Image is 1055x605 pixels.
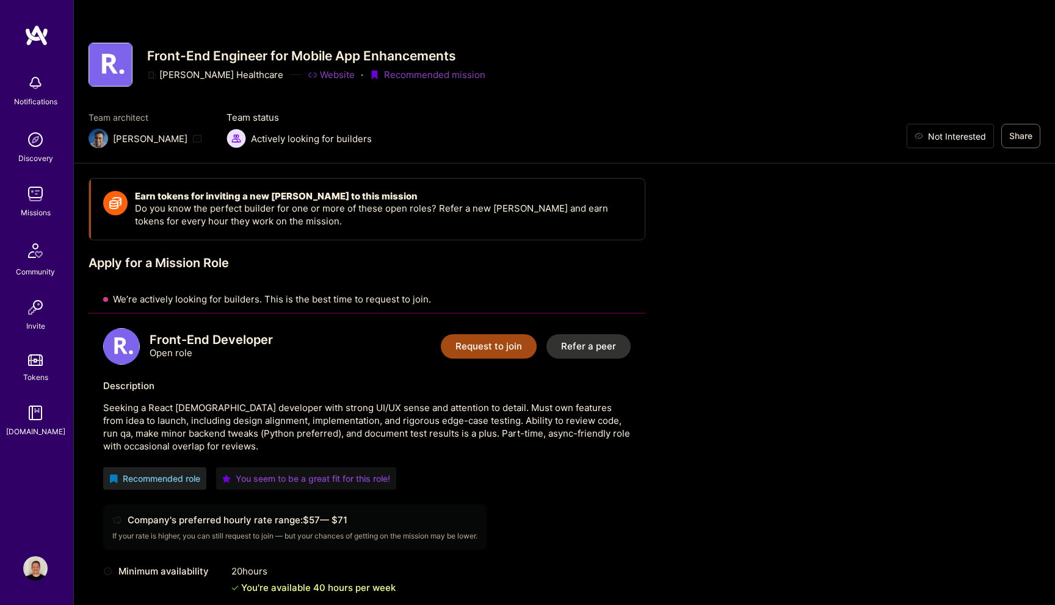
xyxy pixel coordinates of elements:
img: Invite [23,295,48,320]
img: Actively looking for builders [227,129,246,148]
div: [PERSON_NAME] [113,132,187,145]
i: icon Cash [112,515,121,524]
a: User Avatar [20,556,51,581]
i: icon Clock [103,567,112,576]
p: Do you know the perfect builder for one or more of these open roles? Refer a new [PERSON_NAME] an... [135,202,633,227]
h4: Earn tokens for inviting a new [PERSON_NAME] to this mission [135,191,633,202]
i: icon PurpleStar [222,474,231,483]
div: Recommended mission [369,68,485,81]
div: Recommended role [109,472,200,485]
div: You seem to be a great fit for this role! [222,472,390,485]
img: logo [24,24,49,46]
i: icon Check [231,584,239,592]
div: Missions [21,206,51,219]
div: Notifications [14,95,57,108]
i: icon EyeClosed [915,132,923,141]
span: Team architect [89,111,202,124]
div: [PERSON_NAME] Healthcare [147,68,283,81]
img: logo [103,328,140,365]
img: tokens [28,354,43,366]
div: Community [16,265,55,278]
i: icon CompanyGray [147,70,157,80]
img: Token icon [103,191,128,215]
div: If your rate is higher, you can still request to join — but your chances of getting on the missio... [112,531,477,541]
div: Invite [26,320,45,332]
div: Tokens [23,371,48,384]
button: Share [1001,124,1040,148]
i: icon PurpleRibbon [369,70,379,80]
span: Not Interested [928,130,986,143]
div: Company's preferred hourly rate range: $ 57 — $ 71 [112,514,477,526]
a: Website [308,68,355,81]
i: icon RecommendedBadge [109,474,118,483]
div: Discovery [18,152,53,165]
img: Company Logo [89,43,132,87]
div: Apply for a Mission Role [89,255,645,271]
span: Team status [227,111,372,124]
img: discovery [23,127,48,152]
img: Community [21,236,50,265]
div: We’re actively looking for builders. This is the best time to request to join. [89,285,645,313]
img: Team Architect [89,129,108,148]
img: bell [23,71,48,95]
span: Share [1009,130,1032,142]
div: Open role [150,334,273,359]
div: Minimum availability [103,565,225,578]
button: Not Interested [907,124,994,148]
div: [DOMAIN_NAME] [6,425,65,438]
img: teamwork [23,182,48,206]
i: icon Mail [192,134,202,143]
div: You're available 40 hours per week [231,581,396,594]
p: Seeking a React [DEMOGRAPHIC_DATA] developer with strong UI/UX sense and attention to detail. Mus... [103,401,631,453]
button: Refer a peer [546,334,631,359]
div: 20 hours [231,565,396,578]
button: Request to join [441,334,537,359]
span: Actively looking for builders [251,132,372,145]
img: User Avatar [23,556,48,581]
div: · [361,68,363,81]
div: Description [103,379,631,392]
h3: Front-End Engineer for Mobile App Enhancements [147,48,485,63]
img: guide book [23,401,48,425]
div: Front-End Developer [150,334,273,346]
